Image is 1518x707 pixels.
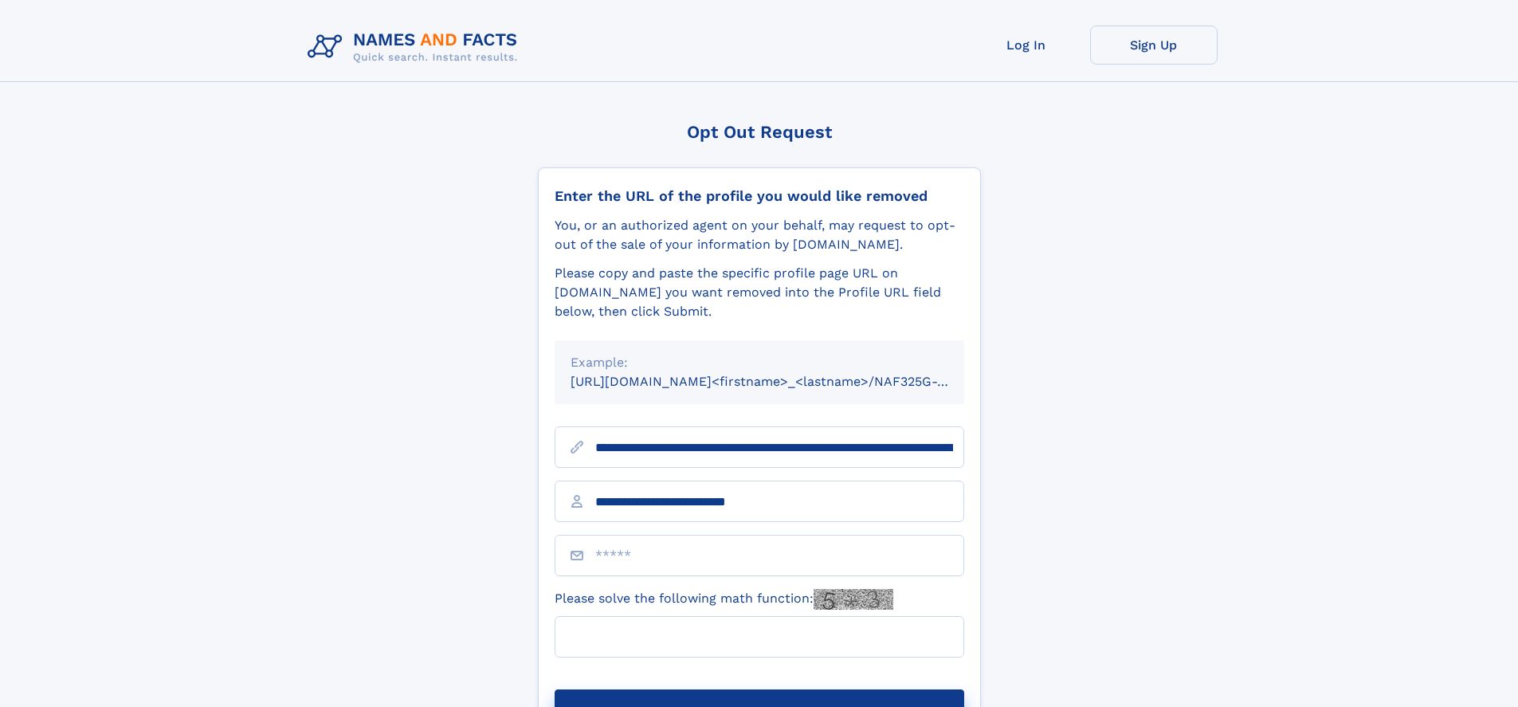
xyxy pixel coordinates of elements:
[301,26,531,69] img: Logo Names and Facts
[555,216,964,254] div: You, or an authorized agent on your behalf, may request to opt-out of the sale of your informatio...
[538,122,981,142] div: Opt Out Request
[555,187,964,205] div: Enter the URL of the profile you would like removed
[571,353,948,372] div: Example:
[571,374,994,389] small: [URL][DOMAIN_NAME]<firstname>_<lastname>/NAF325G-xxxxxxxx
[963,26,1090,65] a: Log In
[1090,26,1218,65] a: Sign Up
[555,264,964,321] div: Please copy and paste the specific profile page URL on [DOMAIN_NAME] you want removed into the Pr...
[555,589,893,610] label: Please solve the following math function:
